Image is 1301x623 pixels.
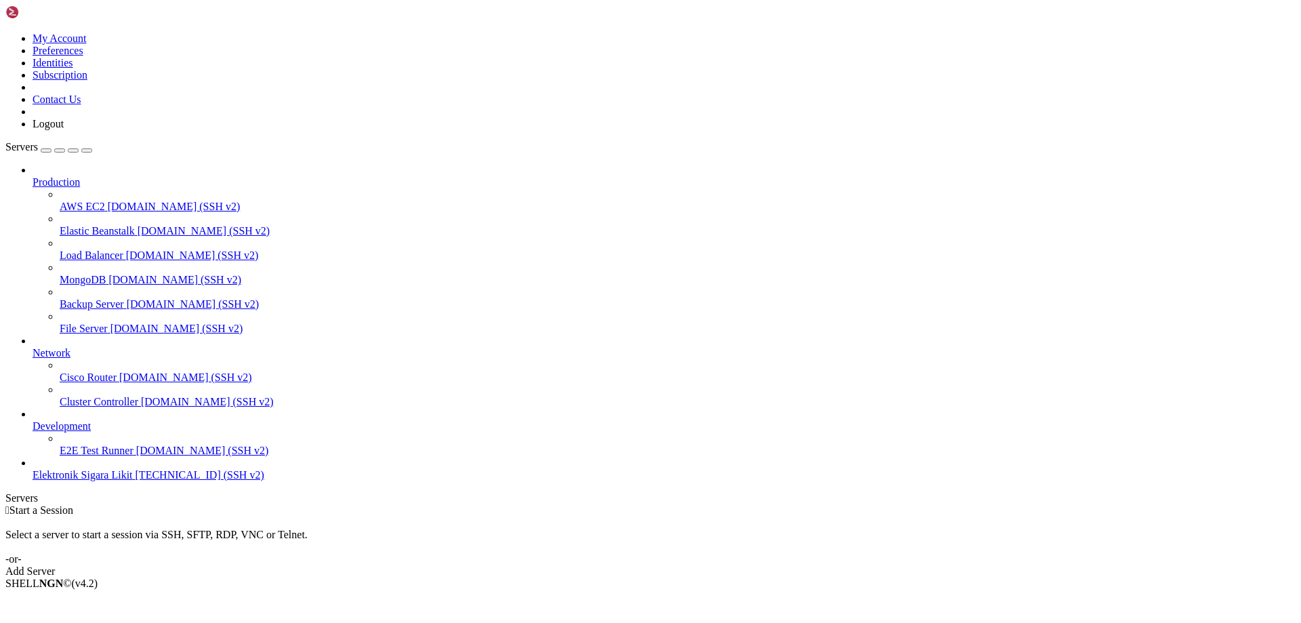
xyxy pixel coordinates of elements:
[60,274,1296,286] a: MongoDB [DOMAIN_NAME] (SSH v2)
[33,45,83,56] a: Preferences
[119,371,252,383] span: [DOMAIN_NAME] (SSH v2)
[127,298,260,310] span: [DOMAIN_NAME] (SSH v2)
[33,420,91,432] span: Development
[5,141,92,153] a: Servers
[60,249,1296,262] a: Load Balancer [DOMAIN_NAME] (SSH v2)
[60,433,1296,457] li: E2E Test Runner [DOMAIN_NAME] (SSH v2)
[5,565,1296,578] div: Add Server
[5,141,38,153] span: Servers
[60,237,1296,262] li: Load Balancer [DOMAIN_NAME] (SSH v2)
[60,323,1296,335] a: File Server [DOMAIN_NAME] (SSH v2)
[33,164,1296,335] li: Production
[5,492,1296,504] div: Servers
[72,578,98,589] span: 4.2.0
[9,504,73,516] span: Start a Session
[60,359,1296,384] li: Cisco Router [DOMAIN_NAME] (SSH v2)
[60,213,1296,237] li: Elastic Beanstalk [DOMAIN_NAME] (SSH v2)
[108,201,241,212] span: [DOMAIN_NAME] (SSH v2)
[60,225,135,237] span: Elastic Beanstalk
[33,69,87,81] a: Subscription
[33,176,1296,188] a: Production
[39,578,64,589] b: NGN
[5,5,83,19] img: Shellngn
[60,384,1296,408] li: Cluster Controller [DOMAIN_NAME] (SSH v2)
[60,249,123,261] span: Load Balancer
[60,225,1296,237] a: Elastic Beanstalk [DOMAIN_NAME] (SSH v2)
[5,517,1296,565] div: Select a server to start a session via SSH, SFTP, RDP, VNC or Telnet. -or-
[60,298,124,310] span: Backup Server
[60,201,105,212] span: AWS EC2
[60,396,138,407] span: Cluster Controller
[33,469,1296,481] a: Elektronik Sigara Likit [TECHNICAL_ID] (SSH v2)
[33,457,1296,481] li: Elektronik Sigara Likit [TECHNICAL_ID] (SSH v2)
[136,469,264,481] span: [TECHNICAL_ID] (SSH v2)
[5,578,98,589] span: SHELL ©
[33,57,73,68] a: Identities
[5,504,9,516] span: 
[60,396,1296,408] a: Cluster Controller [DOMAIN_NAME] (SSH v2)
[33,408,1296,457] li: Development
[33,347,1296,359] a: Network
[60,274,106,285] span: MongoDB
[108,274,241,285] span: [DOMAIN_NAME] (SSH v2)
[60,298,1296,310] a: Backup Server [DOMAIN_NAME] (SSH v2)
[60,371,1296,384] a: Cisco Router [DOMAIN_NAME] (SSH v2)
[60,323,108,334] span: File Server
[33,118,64,129] a: Logout
[60,262,1296,286] li: MongoDB [DOMAIN_NAME] (SSH v2)
[60,445,1296,457] a: E2E Test Runner [DOMAIN_NAME] (SSH v2)
[60,201,1296,213] a: AWS EC2 [DOMAIN_NAME] (SSH v2)
[33,469,133,481] span: Elektronik Sigara Likit
[33,33,87,44] a: My Account
[33,176,80,188] span: Production
[60,286,1296,310] li: Backup Server [DOMAIN_NAME] (SSH v2)
[60,371,117,383] span: Cisco Router
[138,225,270,237] span: [DOMAIN_NAME] (SSH v2)
[141,396,274,407] span: [DOMAIN_NAME] (SSH v2)
[33,347,70,359] span: Network
[126,249,259,261] span: [DOMAIN_NAME] (SSH v2)
[60,445,133,456] span: E2E Test Runner
[33,335,1296,408] li: Network
[33,420,1296,433] a: Development
[110,323,243,334] span: [DOMAIN_NAME] (SSH v2)
[136,445,269,456] span: [DOMAIN_NAME] (SSH v2)
[60,310,1296,335] li: File Server [DOMAIN_NAME] (SSH v2)
[60,188,1296,213] li: AWS EC2 [DOMAIN_NAME] (SSH v2)
[33,94,81,105] a: Contact Us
